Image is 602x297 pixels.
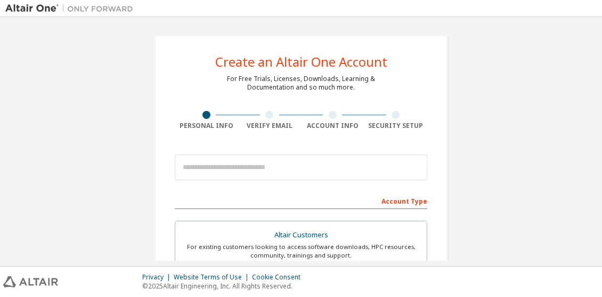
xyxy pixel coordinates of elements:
div: For existing customers looking to access software downloads, HPC resources, community, trainings ... [182,243,420,260]
div: Altair Customers [182,228,420,243]
div: For Free Trials, Licenses, Downloads, Learning & Documentation and so much more. [227,75,375,92]
div: Verify Email [238,122,302,130]
div: Account Type [175,192,427,209]
div: Cookie Consent [252,273,307,282]
div: Personal Info [175,122,238,130]
div: Website Terms of Use [174,273,252,282]
div: Account Info [301,122,364,130]
div: Privacy [142,273,174,282]
div: Create an Altair One Account [215,55,387,68]
img: Altair One [5,3,139,14]
div: Security Setup [364,122,428,130]
img: altair_logo.svg [3,276,58,287]
p: © 2025 Altair Engineering, Inc. All Rights Reserved. [142,282,307,291]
